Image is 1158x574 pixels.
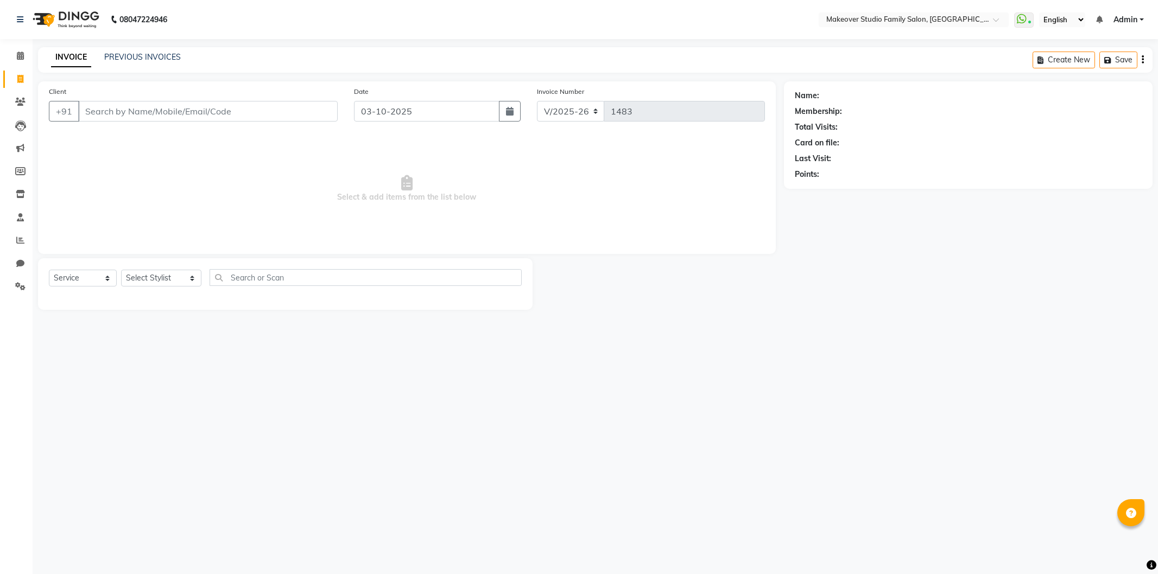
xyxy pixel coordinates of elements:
div: Last Visit: [795,153,831,164]
a: PREVIOUS INVOICES [104,52,181,62]
a: INVOICE [51,48,91,67]
button: Save [1099,52,1137,68]
div: Points: [795,169,819,180]
button: +91 [49,101,79,122]
b: 08047224946 [119,4,167,35]
div: Card on file: [795,137,839,149]
label: Invoice Number [537,87,584,97]
img: logo [28,4,102,35]
input: Search by Name/Mobile/Email/Code [78,101,338,122]
button: Create New [1033,52,1095,68]
span: Admin [1113,14,1137,25]
iframe: chat widget [1112,531,1147,563]
span: Select & add items from the list below [49,135,765,243]
input: Search or Scan [210,269,522,286]
label: Date [354,87,369,97]
label: Client [49,87,66,97]
div: Total Visits: [795,122,838,133]
div: Membership: [795,106,842,117]
div: Name: [795,90,819,101]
